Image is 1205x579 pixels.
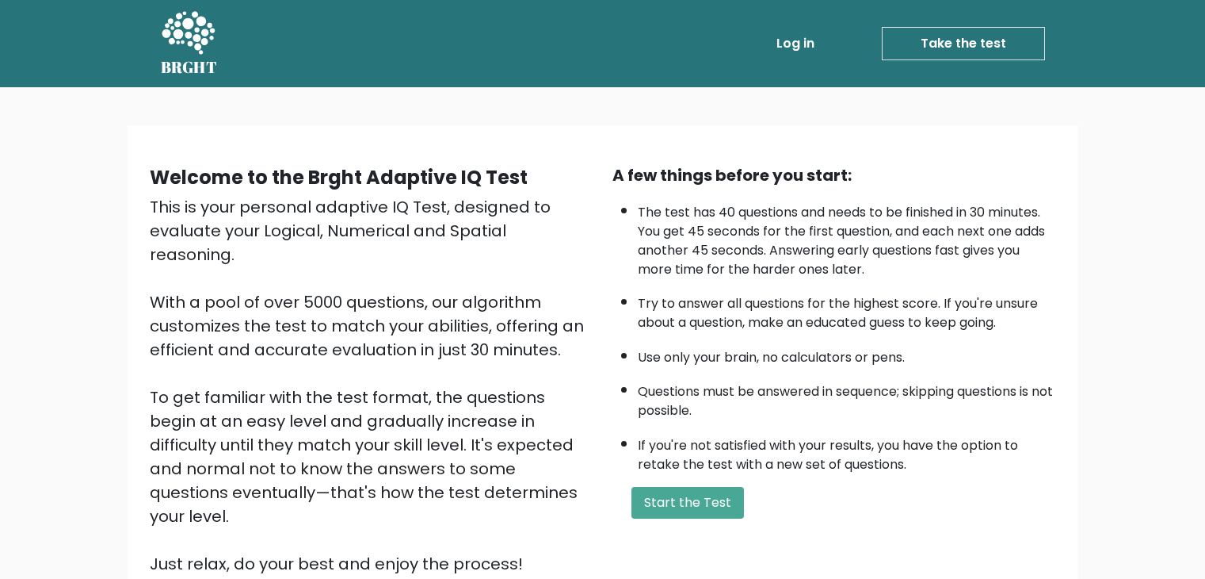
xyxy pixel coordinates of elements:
button: Start the Test [631,487,744,519]
li: If you're not satisfied with your results, you have the option to retake the test with a new set ... [638,428,1056,474]
div: A few things before you start: [612,163,1056,187]
a: BRGHT [161,6,218,81]
li: The test has 40 questions and needs to be finished in 30 minutes. You get 45 seconds for the firs... [638,195,1056,279]
li: Use only your brain, no calculators or pens. [638,340,1056,367]
a: Log in [770,28,821,59]
h5: BRGHT [161,58,218,77]
div: This is your personal adaptive IQ Test, designed to evaluate your Logical, Numerical and Spatial ... [150,195,593,576]
li: Questions must be answered in sequence; skipping questions is not possible. [638,374,1056,420]
li: Try to answer all questions for the highest score. If you're unsure about a question, make an edu... [638,286,1056,332]
b: Welcome to the Brght Adaptive IQ Test [150,164,528,190]
a: Take the test [882,27,1045,60]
